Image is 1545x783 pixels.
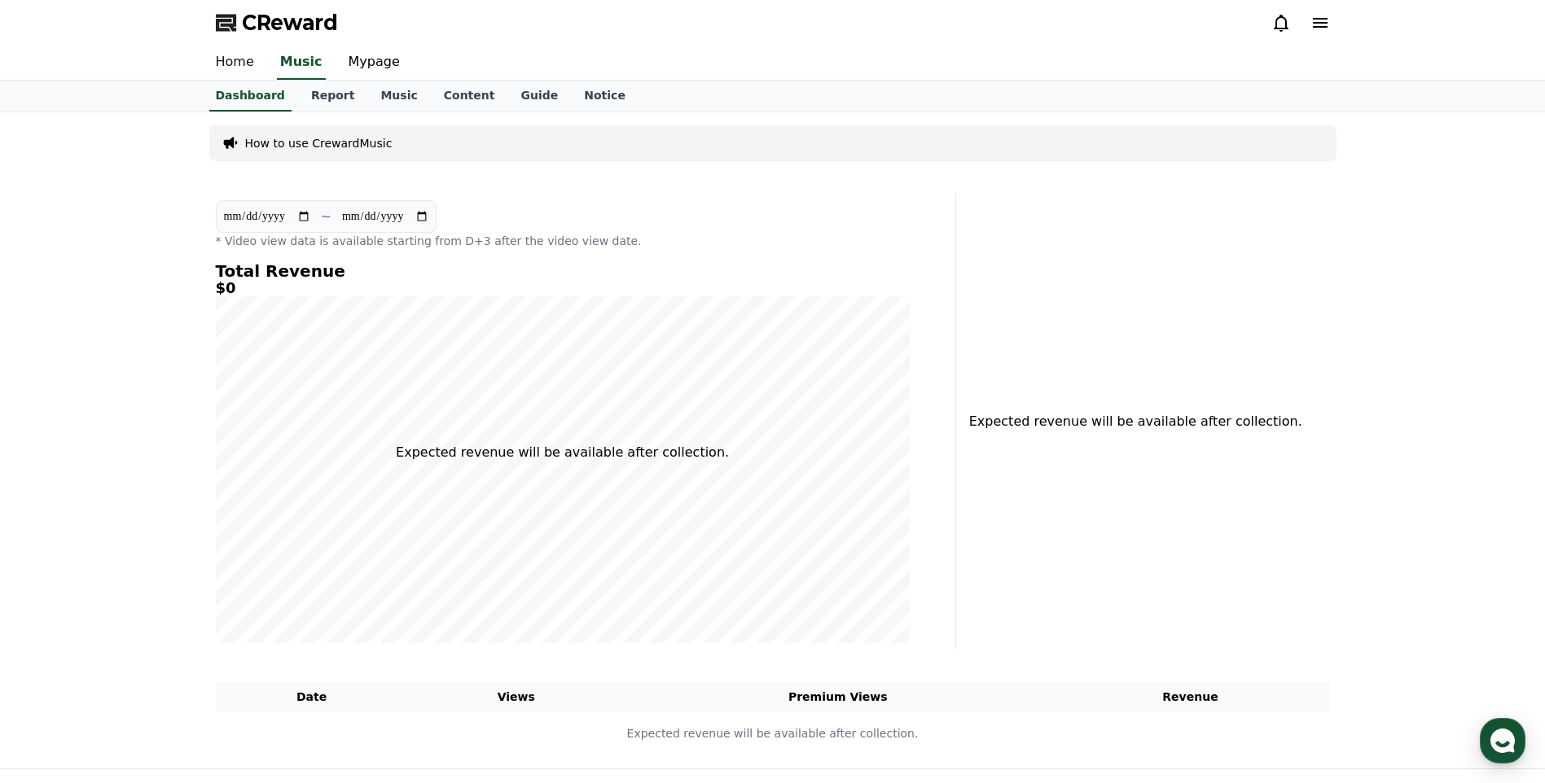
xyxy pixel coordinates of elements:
a: Content [431,81,508,112]
th: Revenue [1051,682,1330,712]
h5: $0 [216,280,910,296]
th: Date [216,682,408,712]
a: Mypage [336,46,413,80]
span: CReward [242,10,338,36]
a: How to use CrewardMusic [245,135,393,151]
a: Settings [210,516,313,557]
p: ~ [321,207,331,226]
th: Views [408,682,625,712]
h4: Total Revenue [216,262,910,280]
a: Dashboard [209,81,292,112]
span: Messages [135,541,183,554]
a: Home [203,46,267,80]
span: Home [42,540,70,553]
a: Music [277,46,326,80]
span: Settings [241,540,281,553]
a: Messages [108,516,210,557]
a: Report [298,81,368,112]
a: Music [367,81,430,112]
a: Notice [571,81,639,112]
a: Home [5,516,108,557]
a: Guide [507,81,571,112]
p: Expected revenue will be available after collection. [217,725,1329,742]
p: Expected revenue will be available after collection. [969,412,1293,431]
a: CReward [216,10,338,36]
p: Expected revenue will be available after collection. [396,443,729,462]
th: Premium Views [625,682,1051,712]
p: * Video view data is available starting from D+3 after the video view date. [216,233,910,249]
